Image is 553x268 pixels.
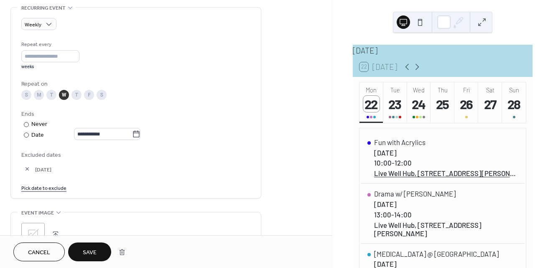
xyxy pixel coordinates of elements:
[84,90,94,100] div: F
[21,40,78,49] div: Repeat every
[359,82,383,123] button: Mon22
[21,80,249,89] div: Repeat on
[31,130,140,140] div: Date
[395,158,412,167] span: 12:00
[374,138,518,146] div: Fun with Acrylics
[374,260,499,268] div: [DATE]
[21,90,31,100] div: S
[21,110,249,119] div: Ends
[374,221,518,237] div: Live Well Hub, [STREET_ADDRESS][PERSON_NAME]
[374,200,518,208] div: [DATE]
[363,96,380,112] div: 22
[411,96,427,112] div: 24
[374,250,499,258] div: [MEDICAL_DATA] @ [GEOGRAPHIC_DATA]
[46,90,56,100] div: T
[478,82,502,123] button: Sat27
[13,242,65,261] button: Cancel
[59,90,69,100] div: W
[394,210,412,219] span: 14:00
[457,87,476,94] div: Fri
[25,20,41,30] span: Weekly
[21,4,66,13] span: Recurring event
[482,96,498,112] div: 27
[481,87,499,94] div: Sat
[434,96,451,112] div: 25
[68,242,111,261] button: Save
[71,90,82,100] div: T
[410,87,428,94] div: Wed
[407,82,431,123] button: Wed24
[21,223,45,246] div: ;
[31,120,48,129] div: Never
[28,248,50,257] span: Cancel
[353,45,533,57] div: [DATE]
[34,90,44,100] div: M
[502,82,526,123] button: Sun28
[374,148,518,157] div: [DATE]
[21,184,66,193] span: Pick date to exclude
[506,96,522,112] div: 28
[505,87,523,94] div: Sun
[35,165,250,174] span: [DATE]
[392,158,395,167] span: -
[21,209,54,217] span: Event image
[386,87,405,94] div: Tue
[374,169,518,177] a: Live Well Hub, [STREET_ADDRESS][PERSON_NAME]
[374,189,518,198] div: Drama w/ [PERSON_NAME]
[97,90,107,100] div: S
[374,210,391,219] span: 13:00
[21,64,79,70] div: weeks
[374,158,392,167] span: 10:00
[383,82,407,123] button: Tue23
[391,210,394,219] span: -
[433,87,452,94] div: Thu
[454,82,478,123] button: Fri26
[387,96,403,112] div: 23
[362,87,381,94] div: Mon
[431,82,454,123] button: Thu25
[458,96,474,112] div: 26
[21,151,250,160] span: Excluded dates
[83,248,97,257] span: Save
